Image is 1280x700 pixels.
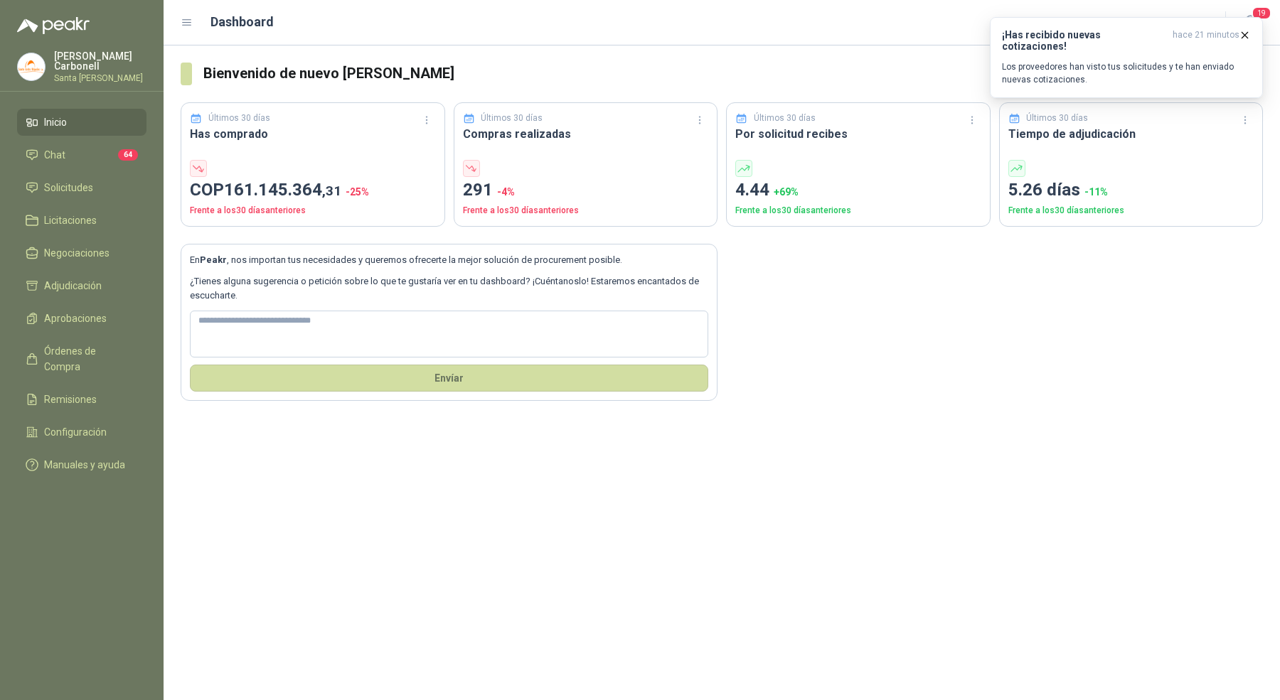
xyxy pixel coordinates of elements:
[463,204,709,217] p: Frente a los 30 días anteriores
[17,109,146,136] a: Inicio
[190,253,708,267] p: En , nos importan tus necesidades y queremos ofrecerte la mejor solución de procurement posible.
[17,338,146,380] a: Órdenes de Compra
[44,424,107,440] span: Configuración
[44,147,65,163] span: Chat
[44,212,97,228] span: Licitaciones
[481,112,543,125] p: Últimos 30 días
[44,180,93,195] span: Solicitudes
[200,254,227,265] b: Peakr
[18,53,45,80] img: Company Logo
[208,112,270,125] p: Últimos 30 días
[190,274,708,303] p: ¿Tienes alguna sugerencia o petición sobre lo que te gustaría ver en tu dashboard? ¡Cuéntanoslo! ...
[1237,10,1263,36] button: 19
[1026,112,1088,125] p: Últimos 30 días
[1008,125,1254,143] h3: Tiempo de adjudicación
[44,457,125,473] span: Manuales y ayuda
[190,125,436,143] h3: Has comprado
[17,239,146,266] a: Negociaciones
[1008,177,1254,204] p: 5.26 días
[17,207,146,234] a: Licitaciones
[1252,6,1271,20] span: 19
[1002,29,1167,52] h3: ¡Has recibido nuevas cotizaciones!
[322,183,341,199] span: ,31
[190,365,708,392] button: Envíar
[44,245,110,261] span: Negociaciones
[44,114,67,130] span: Inicio
[17,272,146,299] a: Adjudicación
[497,186,515,198] span: -4 %
[44,311,107,326] span: Aprobaciones
[463,125,709,143] h3: Compras realizadas
[17,17,90,34] img: Logo peakr
[210,12,274,32] h1: Dashboard
[44,392,97,407] span: Remisiones
[44,278,102,294] span: Adjudicación
[774,186,799,198] span: + 69 %
[118,149,138,161] span: 64
[1173,29,1239,52] span: hace 21 minutos
[17,141,146,168] a: Chat64
[735,177,981,204] p: 4.44
[17,174,146,201] a: Solicitudes
[54,74,146,82] p: Santa [PERSON_NAME]
[44,343,133,375] span: Órdenes de Compra
[463,177,709,204] p: 291
[17,419,146,446] a: Configuración
[1002,60,1251,86] p: Los proveedores han visto tus solicitudes y te han enviado nuevas cotizaciones.
[346,186,369,198] span: -25 %
[224,180,341,200] span: 161.145.364
[17,386,146,413] a: Remisiones
[190,177,436,204] p: COP
[190,204,436,217] p: Frente a los 30 días anteriores
[1008,204,1254,217] p: Frente a los 30 días anteriores
[54,51,146,71] p: [PERSON_NAME] Carbonell
[735,204,981,217] p: Frente a los 30 días anteriores
[203,63,1263,85] h3: Bienvenido de nuevo [PERSON_NAME]
[735,125,981,143] h3: Por solicitud recibes
[990,17,1263,98] button: ¡Has recibido nuevas cotizaciones!hace 21 minutos Los proveedores han visto tus solicitudes y te ...
[17,451,146,478] a: Manuales y ayuda
[17,305,146,332] a: Aprobaciones
[1084,186,1108,198] span: -11 %
[754,112,816,125] p: Últimos 30 días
